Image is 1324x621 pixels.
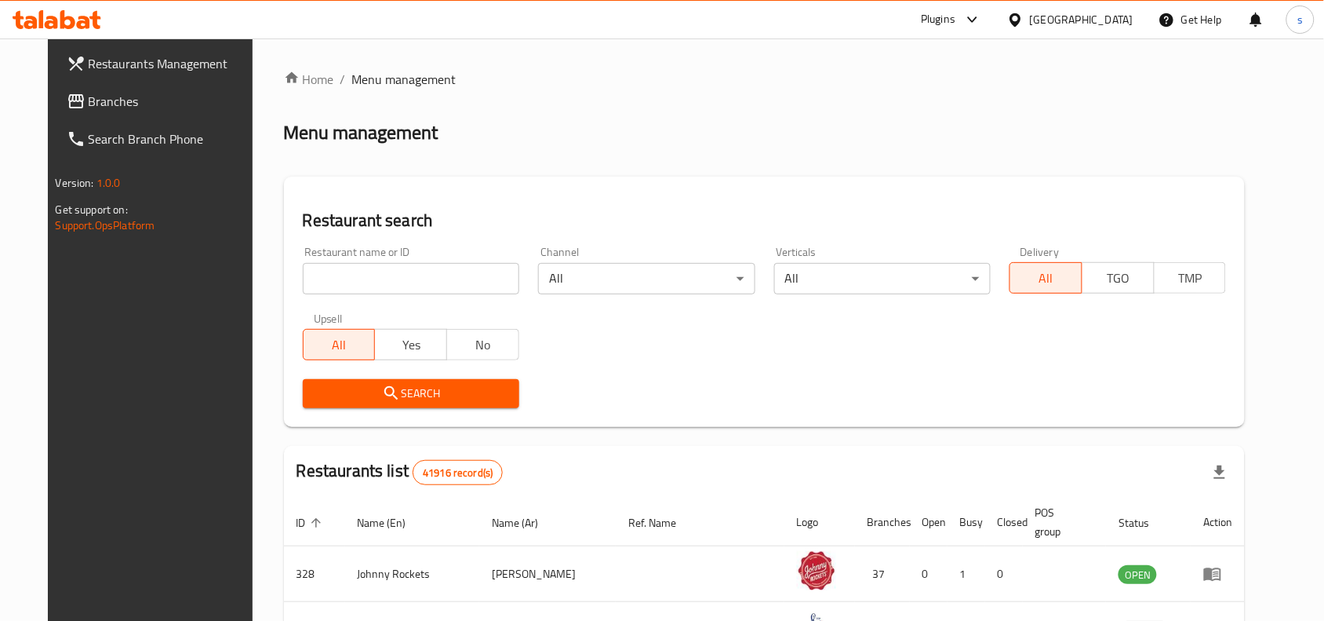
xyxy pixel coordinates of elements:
[1082,262,1155,294] button: TGO
[358,513,427,532] span: Name (En)
[303,329,376,360] button: All
[56,199,128,220] span: Get support on:
[381,334,441,356] span: Yes
[89,54,256,73] span: Restaurants Management
[855,546,910,602] td: 37
[303,263,519,294] input: Search for restaurant name or ID..
[921,10,955,29] div: Plugins
[855,499,910,546] th: Branches
[985,499,1023,546] th: Closed
[1203,564,1232,583] div: Menu
[296,459,504,485] h2: Restaurants list
[1191,499,1245,546] th: Action
[1201,454,1239,491] div: Export file
[1118,565,1157,584] div: OPEN
[303,209,1227,232] h2: Restaurant search
[284,70,1246,89] nav: breadcrumb
[1297,11,1303,28] span: s
[948,499,985,546] th: Busy
[296,513,326,532] span: ID
[479,546,616,602] td: [PERSON_NAME]
[1118,513,1169,532] span: Status
[492,513,558,532] span: Name (Ar)
[56,173,94,193] span: Version:
[1020,247,1060,258] label: Delivery
[284,70,334,89] a: Home
[303,379,519,408] button: Search
[1017,267,1076,290] span: All
[56,215,155,236] a: Support.OpsPlatform
[310,334,369,356] span: All
[284,120,438,145] h2: Menu management
[1161,267,1220,290] span: TMP
[374,329,447,360] button: Yes
[628,513,697,532] span: Ref. Name
[284,546,345,602] td: 328
[413,460,503,485] div: Total records count
[453,334,513,356] span: No
[345,546,480,602] td: Johnny Rockets
[784,499,855,546] th: Logo
[797,551,836,590] img: Johnny Rockets
[1009,262,1082,294] button: All
[985,546,1023,602] td: 0
[538,263,755,294] div: All
[89,130,256,148] span: Search Branch Phone
[910,546,948,602] td: 0
[314,313,343,324] label: Upsell
[54,120,269,158] a: Search Branch Phone
[1030,11,1133,28] div: [GEOGRAPHIC_DATA]
[774,263,991,294] div: All
[340,70,346,89] li: /
[413,466,502,480] span: 41916 record(s)
[446,329,519,360] button: No
[1118,566,1157,584] span: OPEN
[948,546,985,602] td: 1
[1035,503,1088,541] span: POS group
[1089,267,1148,290] span: TGO
[96,173,121,193] span: 1.0.0
[1154,262,1227,294] button: TMP
[54,45,269,82] a: Restaurants Management
[910,499,948,546] th: Open
[315,384,507,404] span: Search
[54,82,269,120] a: Branches
[89,92,256,111] span: Branches
[352,70,456,89] span: Menu management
